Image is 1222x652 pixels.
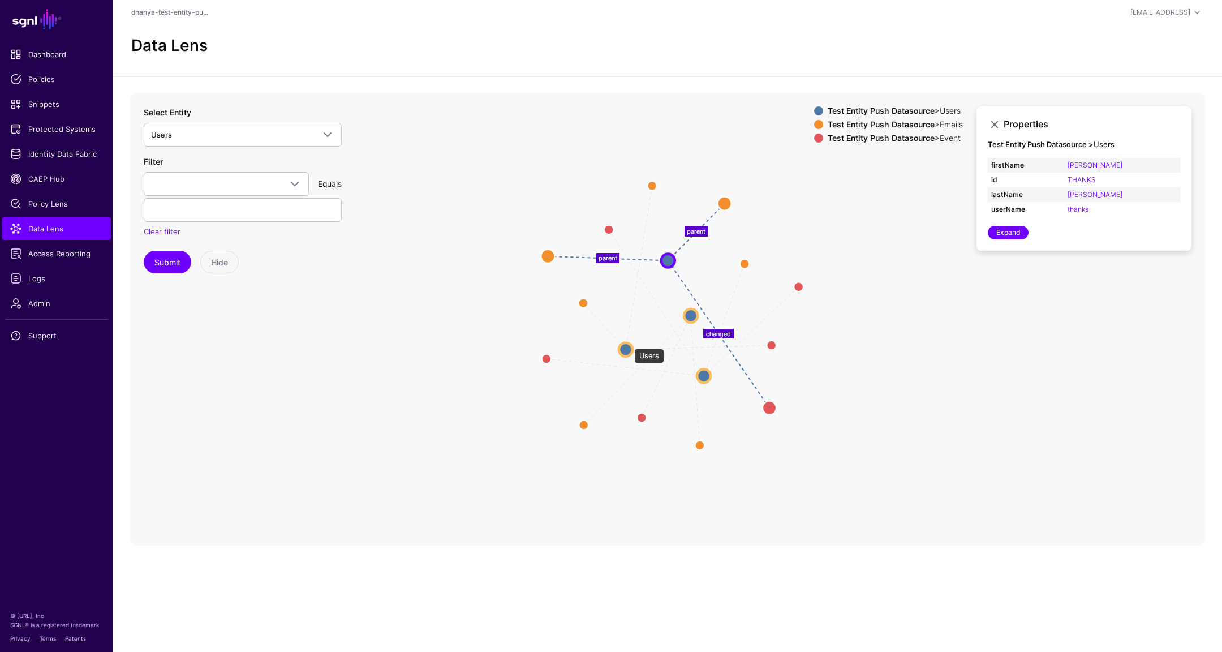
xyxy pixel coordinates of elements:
text: parent [687,228,705,235]
a: Terms [40,635,56,642]
strong: userName [991,204,1061,215]
a: Snippets [2,93,111,115]
a: Expand [988,226,1029,239]
a: Policy Lens [2,192,111,215]
strong: Test Entity Push Datasource [828,133,935,143]
span: Logs [10,273,103,284]
strong: Test Entity Push Datasource [828,106,935,115]
strong: firstName [991,160,1061,170]
div: > Users [825,106,965,115]
a: Policies [2,68,111,91]
a: Patents [65,635,86,642]
a: thanks [1068,205,1088,213]
button: Submit [144,251,191,273]
span: Policies [10,74,103,85]
span: Support [10,330,103,341]
h3: Properties [1004,119,1180,130]
div: Equals [313,178,346,190]
button: Hide [200,251,239,273]
a: Identity Data Fabric [2,143,111,165]
a: Admin [2,292,111,315]
h4: Users [988,140,1180,149]
a: [PERSON_NAME] [1068,190,1122,199]
p: © [URL], Inc [10,611,103,620]
a: Protected Systems [2,118,111,140]
span: Policy Lens [10,198,103,209]
div: Users [634,349,664,363]
label: Filter [144,156,163,168]
span: Identity Data Fabric [10,148,103,160]
span: Snippets [10,98,103,110]
p: SGNL® is a registered trademark [10,620,103,629]
a: CAEP Hub [2,168,111,190]
div: > Event [825,134,965,143]
strong: Test Entity Push Datasource [828,119,935,129]
text: parent [599,254,617,261]
a: Data Lens [2,217,111,240]
a: Clear filter [144,227,180,236]
strong: Test Entity Push Datasource > [988,140,1094,149]
span: Dashboard [10,49,103,60]
h2: Data Lens [131,36,208,55]
span: Admin [10,298,103,309]
a: dhanya-test-entity-pu... [131,8,208,16]
span: Access Reporting [10,248,103,259]
div: [EMAIL_ADDRESS] [1130,7,1190,18]
text: changed [706,329,731,337]
a: [PERSON_NAME] [1068,161,1122,169]
span: Data Lens [10,223,103,234]
a: Access Reporting [2,242,111,265]
span: CAEP Hub [10,173,103,185]
a: THANKS [1068,175,1096,184]
a: Logs [2,267,111,290]
span: Protected Systems [10,123,103,135]
label: Select Entity [144,106,191,118]
strong: id [991,175,1061,185]
strong: lastName [991,190,1061,200]
a: Dashboard [2,43,111,66]
div: > Emails [825,120,965,129]
a: SGNL [7,7,106,32]
span: Users [151,130,172,139]
a: Privacy [10,635,31,642]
